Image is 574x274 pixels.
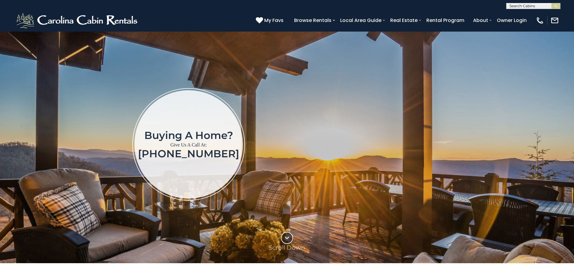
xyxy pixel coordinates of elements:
a: My Favs [256,17,285,24]
a: Owner Login [494,15,530,26]
a: Local Area Guide [337,15,384,26]
h1: Buying a home? [138,130,239,141]
img: phone-regular-white.png [536,16,544,25]
a: Browse Rentals [291,15,334,26]
a: About [470,15,491,26]
img: White-1-2.png [15,11,140,29]
iframe: New Contact Form [342,63,539,225]
a: [PHONE_NUMBER] [138,147,239,160]
p: Give Us A Call At: [138,141,239,149]
span: My Favs [264,17,284,24]
a: Rental Program [423,15,467,26]
p: Scroll Down [269,244,305,251]
img: mail-regular-white.png [550,16,559,25]
a: Real Estate [387,15,421,26]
